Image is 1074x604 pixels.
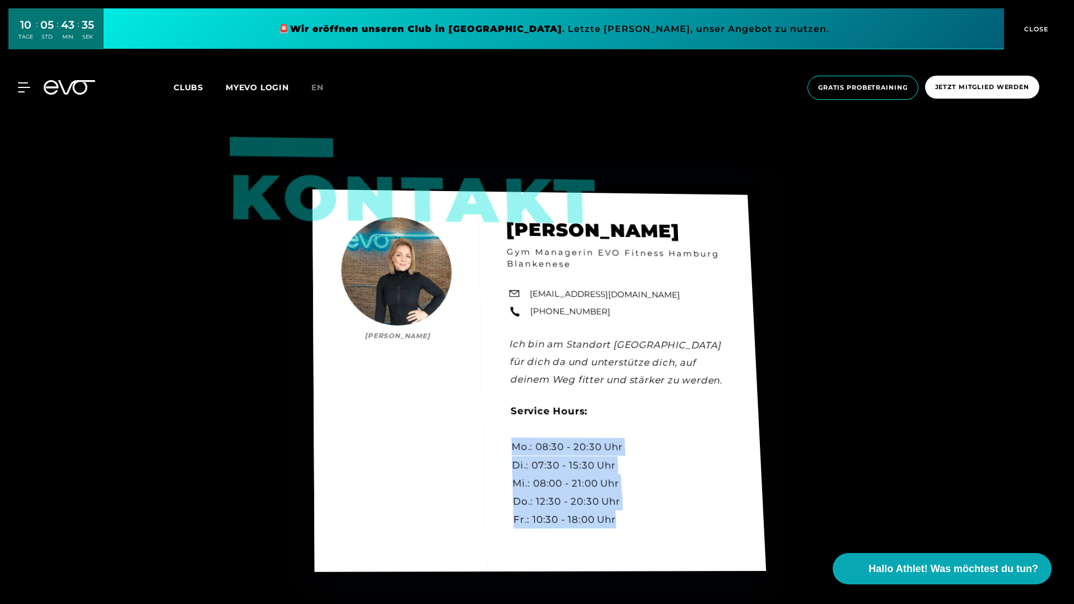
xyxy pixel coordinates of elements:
[530,287,680,301] a: [EMAIL_ADDRESS][DOMAIN_NAME]
[311,81,337,94] a: en
[868,561,1038,577] span: Hallo Athlet! Was möchtest du tun?
[82,17,94,33] div: 35
[77,18,79,48] div: :
[833,553,1052,584] button: Hallo Athlet! Was möchtest du tun?
[311,82,324,92] span: en
[818,83,908,92] span: Gratis Probetraining
[1021,24,1049,34] span: CLOSE
[40,17,54,33] div: 05
[530,305,611,318] a: [PHONE_NUMBER]
[18,17,33,33] div: 10
[226,82,289,92] a: MYEVO LOGIN
[935,82,1029,92] span: Jetzt Mitglied werden
[804,76,922,100] a: Gratis Probetraining
[40,33,54,41] div: STD
[174,82,226,92] a: Clubs
[61,17,74,33] div: 43
[82,33,94,41] div: SEK
[922,76,1043,100] a: Jetzt Mitglied werden
[57,18,58,48] div: :
[61,33,74,41] div: MIN
[18,33,33,41] div: TAGE
[1004,8,1066,49] button: CLOSE
[174,82,203,92] span: Clubs
[36,18,38,48] div: :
